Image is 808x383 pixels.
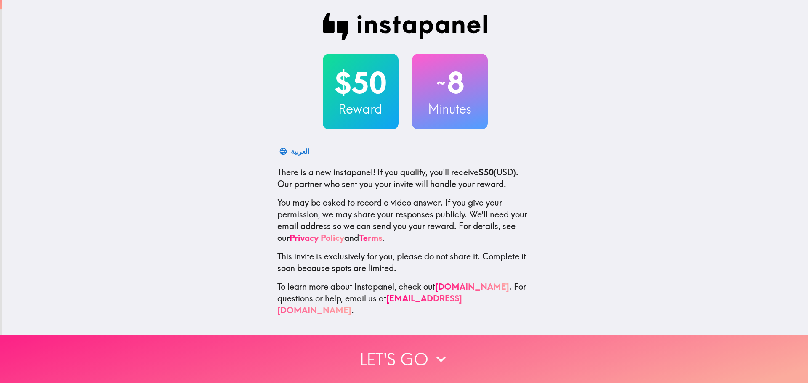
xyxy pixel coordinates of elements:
button: العربية [277,143,313,160]
img: Instapanel [323,13,488,40]
p: To learn more about Instapanel, check out . For questions or help, email us at . [277,281,533,316]
h3: Minutes [412,100,488,118]
a: Privacy Policy [290,232,344,243]
p: If you qualify, you'll receive (USD) . Our partner who sent you your invite will handle your reward. [277,166,533,190]
h2: $50 [323,66,399,100]
a: [EMAIL_ADDRESS][DOMAIN_NAME] [277,293,462,315]
a: [DOMAIN_NAME] [435,281,509,292]
div: العربية [291,145,309,157]
h2: 8 [412,66,488,100]
a: Terms [359,232,383,243]
p: You may be asked to record a video answer. If you give your permission, we may share your respons... [277,197,533,244]
h3: Reward [323,100,399,118]
span: ~ [435,70,447,95]
b: $50 [478,167,494,177]
p: This invite is exclusively for you, please do not share it. Complete it soon because spots are li... [277,251,533,274]
span: There is a new instapanel! [277,167,375,177]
